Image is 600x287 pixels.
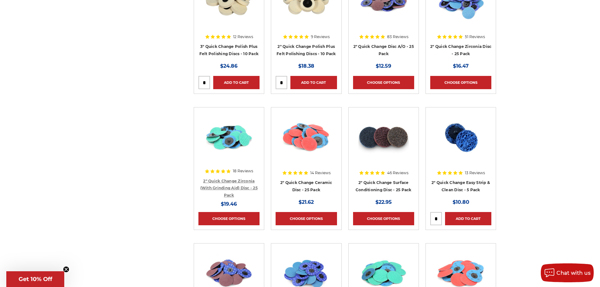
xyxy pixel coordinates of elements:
[465,35,485,39] span: 51 Reviews
[299,199,314,205] span: $21.62
[276,212,337,225] a: Choose Options
[431,180,490,192] a: 2" Quick Change Easy Strip & Clean Disc - 5 Pack
[453,199,469,205] span: $10.80
[435,112,487,162] img: 2 inch strip and clean blue quick change discs
[199,44,259,56] a: 3" Quick Change Polish Plus Felt Polishing Discs - 10 Pack
[356,180,412,192] a: 2" Quick Change Surface Conditioning Disc - 25 Pack
[310,171,331,175] span: 14 Reviews
[198,212,260,225] a: Choose Options
[353,112,414,173] a: Black Hawk Abrasives 2 inch quick change disc for surface preparation on metals
[557,270,591,276] span: Chat with us
[220,63,237,69] span: $24.86
[6,271,64,287] div: Get 10% OffClose teaser
[204,112,254,162] img: 2 inch zirconia plus grinding aid quick change disc
[430,44,491,56] a: 2" Quick Change Zirconia Disc - 25 Pack
[376,63,391,69] span: $12.59
[298,63,314,69] span: $18.38
[387,35,409,39] span: 83 Reviews
[445,212,491,225] a: Add to Cart
[277,44,336,56] a: 2" Quick Change Polish Plus Felt Polishing Discs - 10 Pack
[353,212,414,225] a: Choose Options
[200,179,258,198] a: 2" Quick Change Zirconia (With Grinding Aid) Disc - 25 Pack
[387,171,409,175] span: 46 Reviews
[541,263,594,282] button: Chat with us
[453,63,469,69] span: $16.47
[221,201,237,207] span: $19.46
[353,44,414,56] a: 2" Quick Change Disc A/O - 25 Pack
[430,112,491,173] a: 2 inch strip and clean blue quick change discs
[233,35,253,39] span: 12 Reviews
[358,112,409,162] img: Black Hawk Abrasives 2 inch quick change disc for surface preparation on metals
[281,112,331,162] img: 2 inch quick change sanding disc Ceramic
[19,276,52,283] span: Get 10% Off
[280,180,332,192] a: 2" Quick Change Ceramic Disc - 25 Pack
[311,35,330,39] span: 9 Reviews
[465,171,485,175] span: 13 Reviews
[63,266,69,273] button: Close teaser
[353,76,414,89] a: Choose Options
[375,199,392,205] span: $22.95
[276,112,337,173] a: 2 inch quick change sanding disc Ceramic
[213,76,260,89] a: Add to Cart
[290,76,337,89] a: Add to Cart
[198,112,260,173] a: 2 inch zirconia plus grinding aid quick change disc
[430,76,491,89] a: Choose Options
